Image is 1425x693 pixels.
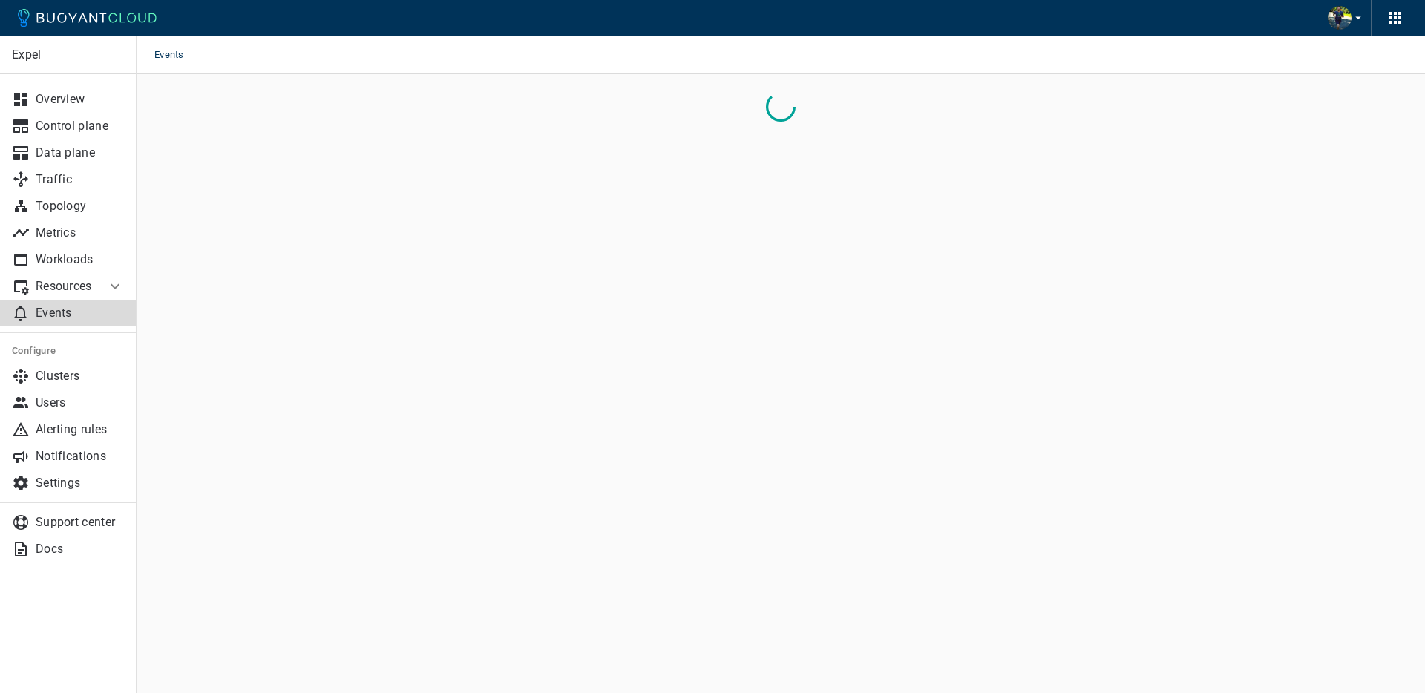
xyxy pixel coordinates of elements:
p: Clusters [36,369,124,384]
p: Users [36,395,124,410]
p: Workloads [36,252,124,267]
p: Notifications [36,449,124,464]
p: Resources [36,279,94,294]
h5: Configure [12,345,124,357]
img: Bjorn Stange [1328,6,1352,30]
p: Events [36,306,124,321]
p: Overview [36,92,124,107]
p: Traffic [36,172,124,187]
p: Data plane [36,145,124,160]
p: Settings [36,476,124,490]
p: Metrics [36,226,124,240]
p: Topology [36,199,124,214]
p: Docs [36,542,124,556]
p: Support center [36,515,124,530]
p: Expel [12,47,123,62]
p: Alerting rules [36,422,124,437]
a: Events [154,36,190,74]
p: Control plane [36,119,124,134]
